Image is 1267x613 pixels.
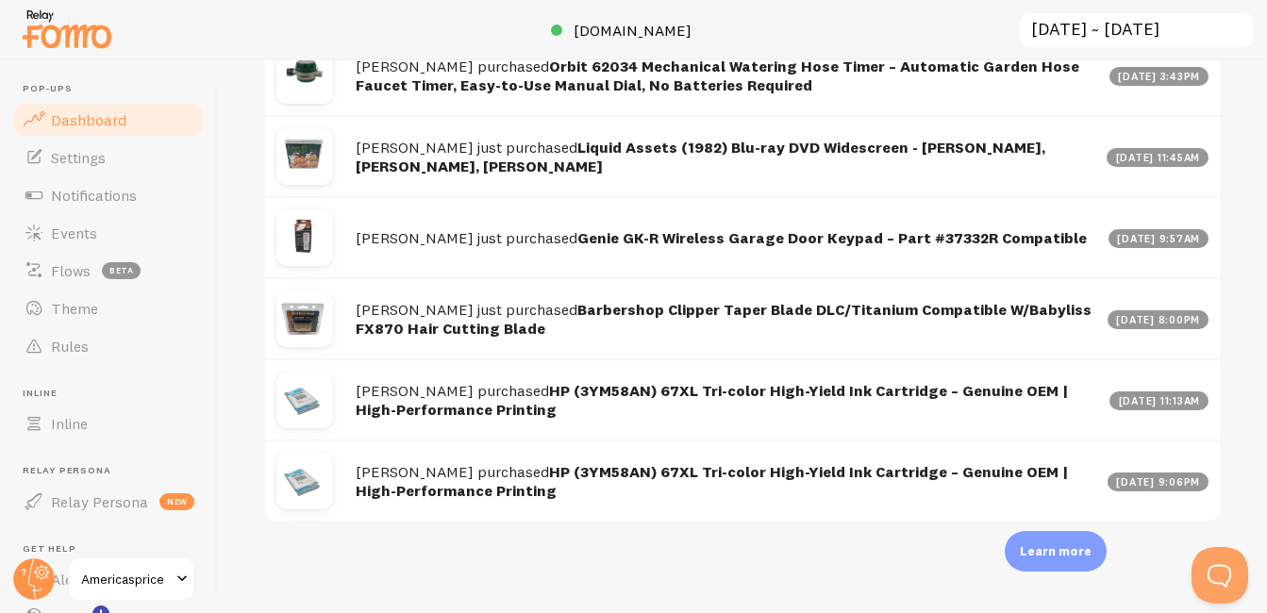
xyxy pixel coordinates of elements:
[1108,472,1209,491] div: [DATE] 9:06pm
[356,462,1096,501] h4: [PERSON_NAME] purchased
[1192,547,1248,604] iframe: Help Scout Beacon - Open
[51,186,137,205] span: Notifications
[1109,229,1209,248] div: [DATE] 9:57am
[11,214,206,252] a: Events
[159,493,194,510] span: new
[11,483,206,521] a: Relay Persona new
[23,83,206,95] span: Pop-ups
[20,5,114,53] img: fomo-relay-logo-orange.svg
[356,138,1095,176] h4: [PERSON_NAME] just purchased
[68,556,195,602] a: Americasprice
[11,405,206,442] a: Inline
[577,228,1087,247] strong: Genie GK-R Wireless Garage Door Keypad – Part #37332R Compatible
[51,492,148,511] span: Relay Persona
[356,228,1097,248] h4: [PERSON_NAME] just purchased
[1109,67,1209,86] div: [DATE] 3:43pm
[1108,310,1209,329] div: [DATE] 8:00pm
[356,462,1068,501] strong: HP (3YM58AN) 67XL Tri-color High-Yield Ink Cartridge – Genuine OEM | High-Performance Printing
[11,101,206,139] a: Dashboard
[11,176,206,214] a: Notifications
[11,139,206,176] a: Settings
[356,138,1045,176] strong: Liquid Assets (1982) Blu-ray DVD Widescreen - [PERSON_NAME], [PERSON_NAME], [PERSON_NAME]
[11,327,206,365] a: Rules
[51,337,89,356] span: Rules
[102,262,141,279] span: beta
[51,224,97,242] span: Events
[11,252,206,290] a: Flows beta
[51,110,126,129] span: Dashboard
[356,381,1068,420] strong: HP (3YM58AN) 67XL Tri-color High-Yield Ink Cartridge – Genuine OEM | High-Performance Printing
[23,543,206,555] span: Get Help
[1020,542,1092,560] p: Learn more
[11,290,206,327] a: Theme
[81,568,171,590] span: Americasprice
[1005,531,1107,572] div: Learn more
[356,300,1092,339] strong: Barbershop Clipper Taper Blade DLC/Titanium Compatible W/Babyliss FX870 Hair Cutting Blade
[23,465,206,477] span: Relay Persona
[23,388,206,400] span: Inline
[1107,148,1209,167] div: [DATE] 11:45am
[1109,391,1209,410] div: [DATE] 11:13am
[356,381,1098,420] h4: [PERSON_NAME] purchased
[356,57,1079,95] strong: Orbit 62034 Mechanical Watering Hose Timer – Automatic Garden Hose Faucet Timer, Easy-to-Use Manu...
[51,414,88,433] span: Inline
[356,57,1098,95] h4: [PERSON_NAME] purchased
[51,148,106,167] span: Settings
[356,300,1096,339] h4: [PERSON_NAME] just purchased
[51,299,98,318] span: Theme
[51,261,91,280] span: Flows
